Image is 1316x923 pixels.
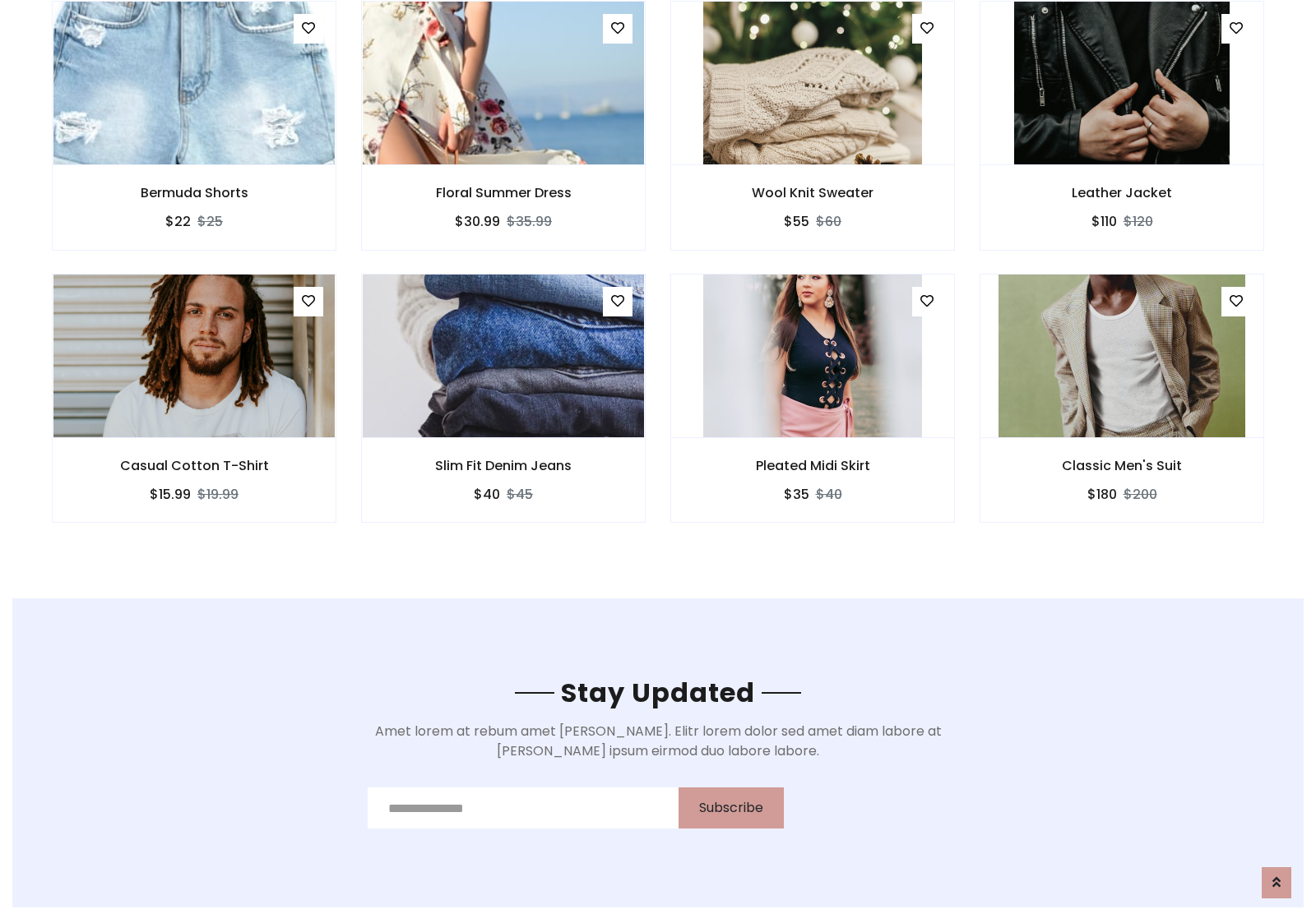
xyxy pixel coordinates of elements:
del: $60 [816,212,841,231]
h6: Casual Cotton T-Shirt [53,458,336,473]
button: Subscribe [679,787,784,828]
h6: Leather Jacket [980,185,1263,201]
p: Amet lorem at rebum amet [PERSON_NAME]. Elitr lorem dolor sed amet diam labore at [PERSON_NAME] i... [368,722,949,761]
h6: $55 [784,214,809,229]
h6: $110 [1091,214,1117,229]
h6: $15.99 [150,487,191,502]
del: $35.99 [507,212,552,231]
h6: Bermuda Shorts [53,185,336,201]
del: $40 [816,485,842,504]
h6: $40 [474,487,500,502]
h6: $35 [784,487,809,502]
h6: $180 [1087,487,1117,502]
h6: Classic Men's Suit [980,458,1263,473]
h6: Floral Summer Dress [362,185,645,201]
del: $45 [507,485,533,504]
del: $19.99 [197,485,239,504]
del: $200 [1124,485,1157,504]
h6: Slim Fit Denim Jeans [362,458,645,473]
h6: Pleated Midi Skirt [671,458,954,473]
h6: $22 [165,214,191,229]
del: $25 [197,212,223,231]
h6: $30.99 [455,214,500,229]
del: $120 [1124,212,1153,231]
span: Stay Updated [554,674,762,711]
h6: Wool Knit Sweater [671,185,954,201]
